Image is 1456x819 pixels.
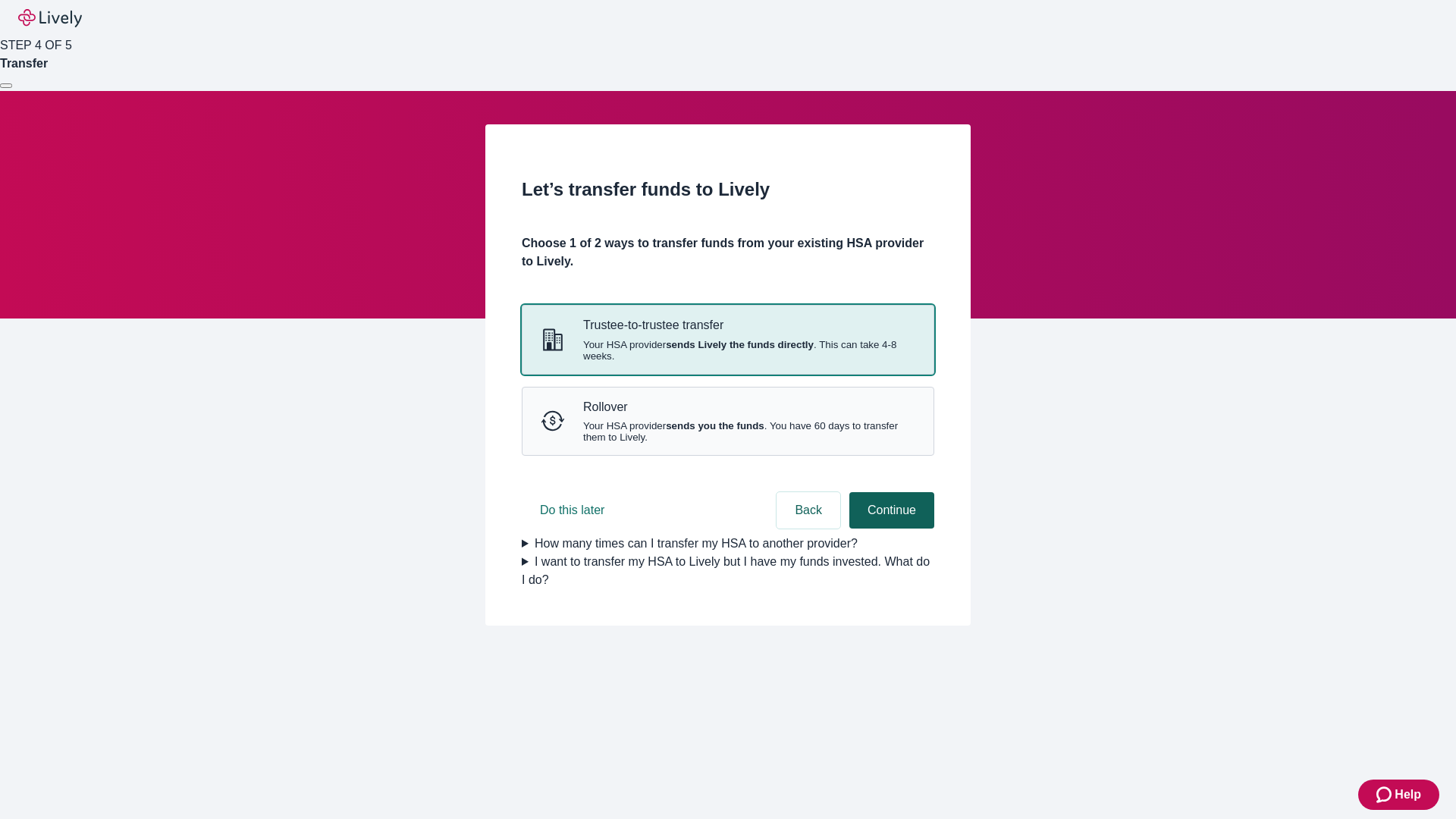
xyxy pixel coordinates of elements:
span: Your HSA provider . You have 60 days to transfer them to Lively. [583,420,915,443]
button: Continue [849,492,934,529]
img: Lively [18,9,82,27]
button: Trustee-to-trusteeTrustee-to-trustee transferYour HSA providersends Lively the funds directly. Th... [522,306,934,373]
span: Your HSA provider . This can take 4-8 weeks. [583,339,915,362]
span: Help [1395,786,1421,804]
button: RolloverRolloverYour HSA providersends you the funds. You have 60 days to transfer them to Lively. [522,388,934,455]
button: Do this later [522,492,623,529]
h4: Choose 1 of 2 ways to transfer funds from your existing HSA provider to Lively. [522,234,934,271]
svg: Trustee-to-trustee [541,328,565,352]
button: Zendesk support iconHelp [1358,780,1439,810]
p: Rollover [583,400,915,414]
summary: I want to transfer my HSA to Lively but I have my funds invested. What do I do? [522,553,934,589]
p: Trustee-to-trustee transfer [583,318,915,332]
svg: Zendesk support icon [1376,786,1395,804]
summary: How many times can I transfer my HSA to another provider? [522,535,934,553]
svg: Rollover [541,409,565,433]
button: Back [777,492,840,529]
h2: Let’s transfer funds to Lively [522,176,934,203]
strong: sends Lively the funds directly [666,339,814,350]
strong: sends you the funds [666,420,764,431]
